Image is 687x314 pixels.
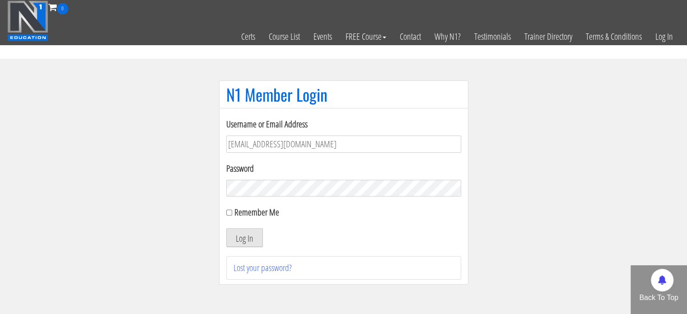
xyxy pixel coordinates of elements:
a: Log In [649,14,680,59]
label: Password [226,162,461,175]
a: Certs [234,14,262,59]
a: Trainer Directory [518,14,579,59]
a: Why N1? [428,14,467,59]
label: Username or Email Address [226,117,461,131]
span: 0 [57,3,68,14]
img: n1-education [7,0,48,41]
button: Log In [226,228,263,247]
a: Events [307,14,339,59]
a: Terms & Conditions [579,14,649,59]
a: Course List [262,14,307,59]
a: Lost your password? [234,262,292,274]
a: 0 [48,1,68,13]
label: Remember Me [234,206,279,218]
a: FREE Course [339,14,393,59]
h1: N1 Member Login [226,85,461,103]
a: Contact [393,14,428,59]
p: Back To Top [630,292,687,303]
a: Testimonials [467,14,518,59]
